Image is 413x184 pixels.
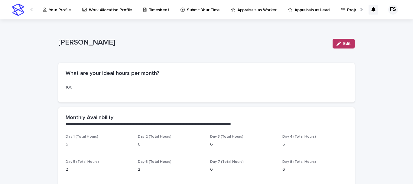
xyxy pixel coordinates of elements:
p: 100 [66,84,347,91]
p: 6 [210,166,275,173]
p: 2 [66,166,131,173]
p: 6 [138,141,203,148]
span: Day 8 (Total Hours) [282,160,316,164]
h2: What are your ideal hours per month? [66,70,159,77]
span: Day 4 (Total Hours) [282,135,316,139]
button: Edit [333,39,355,49]
span: Day 1 (Total Hours) [66,135,98,139]
span: Day 6 (Total Hours) [138,160,171,164]
span: Day 3 (Total Hours) [210,135,243,139]
p: 6 [282,166,347,173]
img: stacker-logo-s-only.png [12,4,24,16]
p: 6 [66,141,131,148]
h2: Monthly Availability [66,115,113,121]
p: [PERSON_NAME] [58,38,328,47]
span: Day 2 (Total Hours) [138,135,171,139]
span: Day 7 (Total Hours) [210,160,244,164]
p: 6 [210,141,275,148]
div: FS [388,5,398,15]
span: Day 5 (Total Hours) [66,160,99,164]
p: 2 [138,166,203,173]
span: Edit [343,42,351,46]
p: 6 [282,141,347,148]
